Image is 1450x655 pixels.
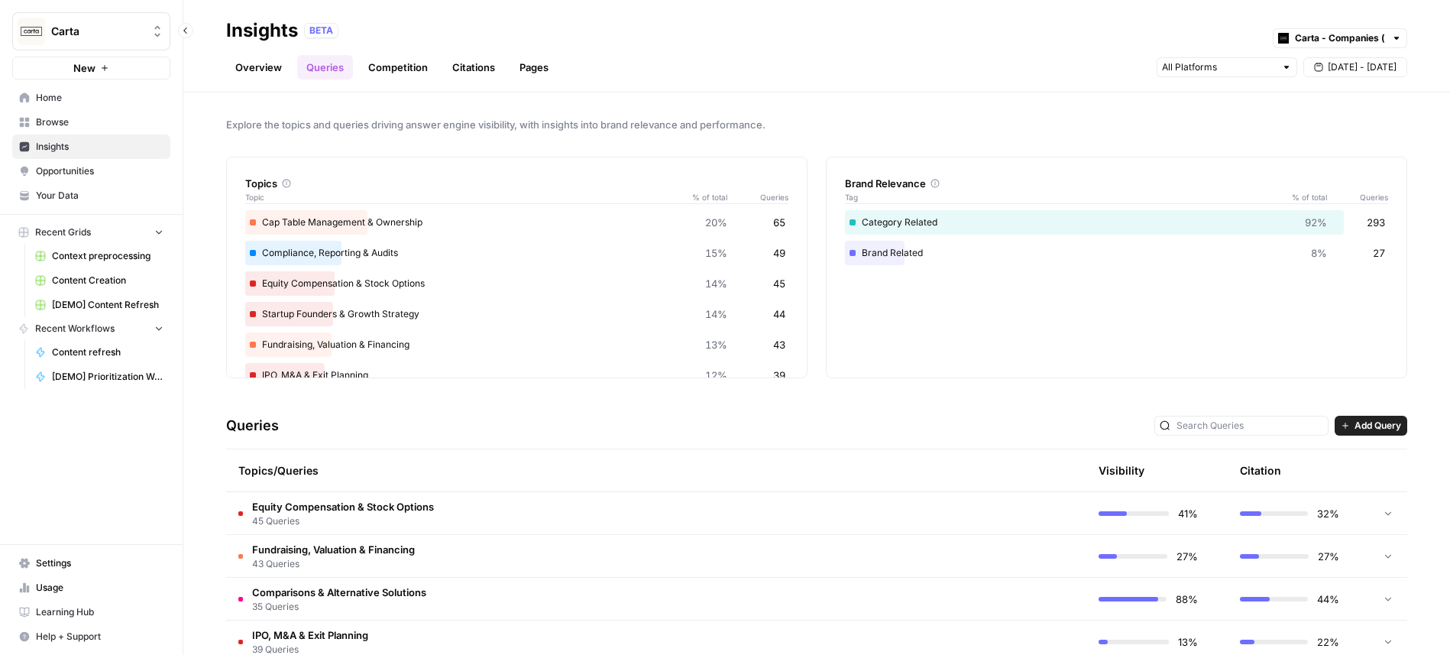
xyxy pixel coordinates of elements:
span: 13% [1178,634,1198,650]
button: New [12,57,170,79]
span: Settings [36,556,163,570]
input: All Platforms [1162,60,1275,75]
span: Fundraising, Valuation & Financing [252,542,415,557]
button: Add Query [1335,416,1407,436]
button: Recent Workflows [12,317,170,340]
span: Equity Compensation & Stock Options [252,499,434,514]
span: 35 Queries [252,600,426,614]
span: New [73,60,95,76]
span: 45 [773,276,785,291]
span: 44 [773,306,785,322]
a: Insights [12,135,170,159]
div: Brand Relevance [845,176,1388,191]
span: 14% [705,276,727,291]
input: Search Queries [1177,418,1323,433]
a: Queries [297,55,353,79]
button: [DATE] - [DATE] [1303,57,1407,77]
h3: Queries [226,415,279,436]
div: Equity Compensation & Stock Options [245,271,788,296]
button: Workspace: Carta [12,12,170,50]
div: Brand Related [845,241,1388,265]
span: 14% [705,306,727,322]
a: Competition [359,55,437,79]
span: Home [36,91,163,105]
div: Visibility [1099,463,1144,478]
a: Content Creation [28,268,170,293]
span: Usage [36,581,163,595]
div: Topics/Queries [238,449,929,491]
a: Pages [510,55,558,79]
span: 13% [705,337,727,352]
button: Recent Grids [12,221,170,244]
span: Topic [245,191,681,203]
span: Content refresh [52,345,163,359]
span: 43 Queries [252,557,415,571]
span: Comparisons & Alternative Solutions [252,585,426,600]
span: IPO, M&A & Exit Planning [252,627,368,643]
a: Overview [226,55,291,79]
span: [DEMO] Content Refresh [52,298,163,312]
span: Insights [36,140,163,154]
span: Help + Support [36,630,163,644]
span: Carta [51,24,144,39]
a: Learning Hub [12,600,170,624]
div: Fundraising, Valuation & Financing [245,332,788,357]
span: % of total [1281,191,1327,203]
span: 15% [705,245,727,261]
span: Add Query [1355,419,1401,433]
span: 49 [773,245,785,261]
span: 88% [1176,592,1198,607]
a: Your Data [12,183,170,208]
span: 92% [1305,215,1327,230]
span: Opportunities [36,164,163,178]
span: % of total [681,191,727,203]
span: 22% [1317,634,1339,650]
a: Opportunities [12,159,170,183]
img: Carta Logo [18,18,45,45]
div: Startup Founders & Growth Strategy [245,302,788,326]
span: 12% [705,368,727,383]
span: 44% [1317,592,1339,607]
div: IPO, M&A & Exit Planning [245,363,788,387]
div: Category Related [845,210,1388,235]
span: Queries [727,191,788,203]
span: Browse [36,115,163,129]
span: 27% [1318,549,1339,564]
a: Context preprocessing [28,244,170,268]
div: Topics [245,176,788,191]
a: Usage [12,576,170,600]
span: 20% [705,215,727,230]
span: 32% [1317,506,1339,521]
span: Recent Workflows [35,322,115,336]
div: Compliance, Reporting & Audits [245,241,788,265]
a: Settings [12,551,170,576]
span: Queries [1327,191,1388,203]
input: Carta - Companies (cap table) [1295,31,1385,46]
a: [DEMO] Content Refresh [28,293,170,317]
span: [DATE] - [DATE] [1328,60,1397,74]
div: BETA [304,23,338,38]
span: Content Creation [52,274,163,287]
span: 65 [773,215,785,230]
span: 41% [1178,506,1198,521]
div: Insights [226,18,298,43]
span: 293 [1367,215,1385,230]
span: 27% [1177,549,1198,564]
span: Learning Hub [36,605,163,619]
span: 43 [773,337,785,352]
span: Tag [845,191,1281,203]
span: Recent Grids [35,225,91,239]
span: 8% [1311,245,1327,261]
span: Context preprocessing [52,249,163,263]
a: Home [12,86,170,110]
a: Content refresh [28,340,170,365]
span: 45 Queries [252,514,434,528]
div: Citation [1240,449,1281,491]
a: Browse [12,110,170,135]
button: Help + Support [12,624,170,649]
span: 39 [773,368,785,383]
a: Citations [443,55,504,79]
a: [DEMO] Prioritization Workflow for creation [28,365,170,389]
div: Cap Table Management & Ownership [245,210,788,235]
span: [DEMO] Prioritization Workflow for creation [52,370,163,384]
